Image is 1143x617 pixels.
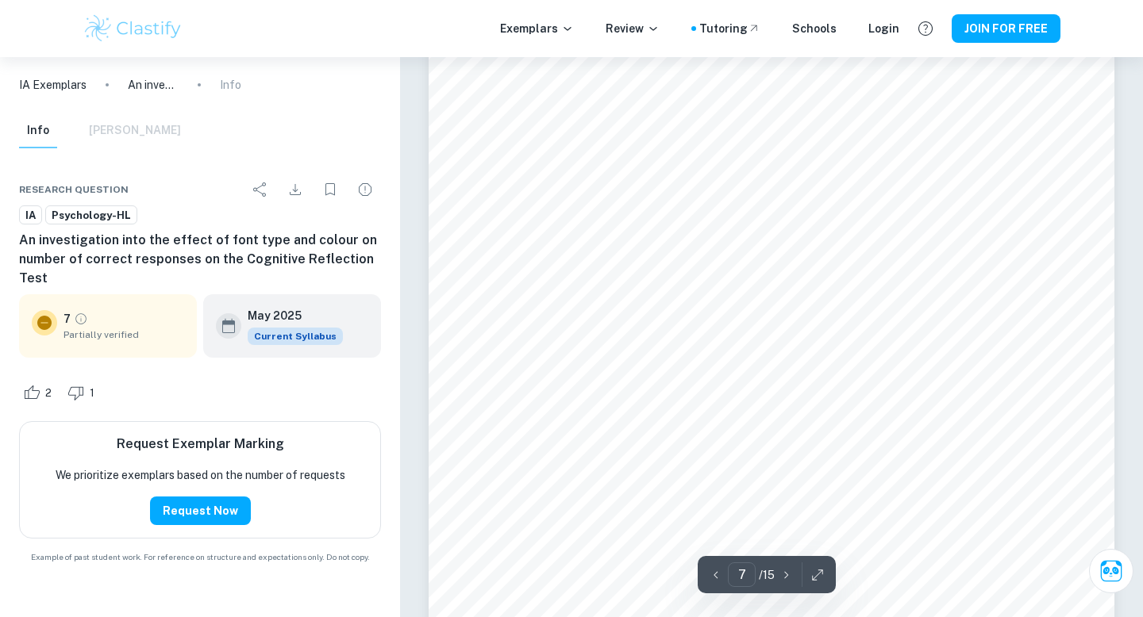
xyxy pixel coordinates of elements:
[63,310,71,328] p: 7
[248,328,343,345] span: Current Syllabus
[19,205,42,225] a: IA
[74,312,88,326] a: Grade partially verified
[20,208,41,224] span: IA
[19,551,381,563] span: Example of past student work. For reference on structure and expectations only. Do not copy.
[63,380,103,405] div: Dislike
[1089,549,1133,593] button: Ask Clai
[349,174,381,205] div: Report issue
[606,20,660,37] p: Review
[500,20,574,37] p: Exemplars
[699,20,760,37] a: Tutoring
[912,15,939,42] button: Help and Feedback
[279,174,311,205] div: Download
[248,328,343,345] div: This exemplar is based on the current syllabus. Feel free to refer to it for inspiration/ideas wh...
[150,496,251,525] button: Request Now
[56,466,345,484] p: We prioritize exemplars based on the number of requests
[83,13,183,44] img: Clastify logo
[45,205,137,225] a: Psychology-HL
[952,14,1060,43] button: JOIN FOR FREE
[19,76,87,94] a: IA Exemplars
[792,20,837,37] a: Schools
[314,174,346,205] div: Bookmark
[117,435,284,454] h6: Request Exemplar Marking
[868,20,899,37] a: Login
[19,380,60,405] div: Like
[220,76,241,94] p: Info
[46,208,137,224] span: Psychology-HL
[128,76,179,94] p: An investigation into the effect of font type and colour on number of correct responses on the Co...
[248,307,330,324] h6: May 2025
[63,328,184,342] span: Partially verified
[19,182,129,197] span: Research question
[37,385,60,401] span: 2
[19,113,57,148] button: Info
[81,385,103,401] span: 1
[19,231,381,288] h6: An investigation into the effect of font type and colour on number of correct responses on the Co...
[244,174,276,205] div: Share
[759,566,775,584] p: / 15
